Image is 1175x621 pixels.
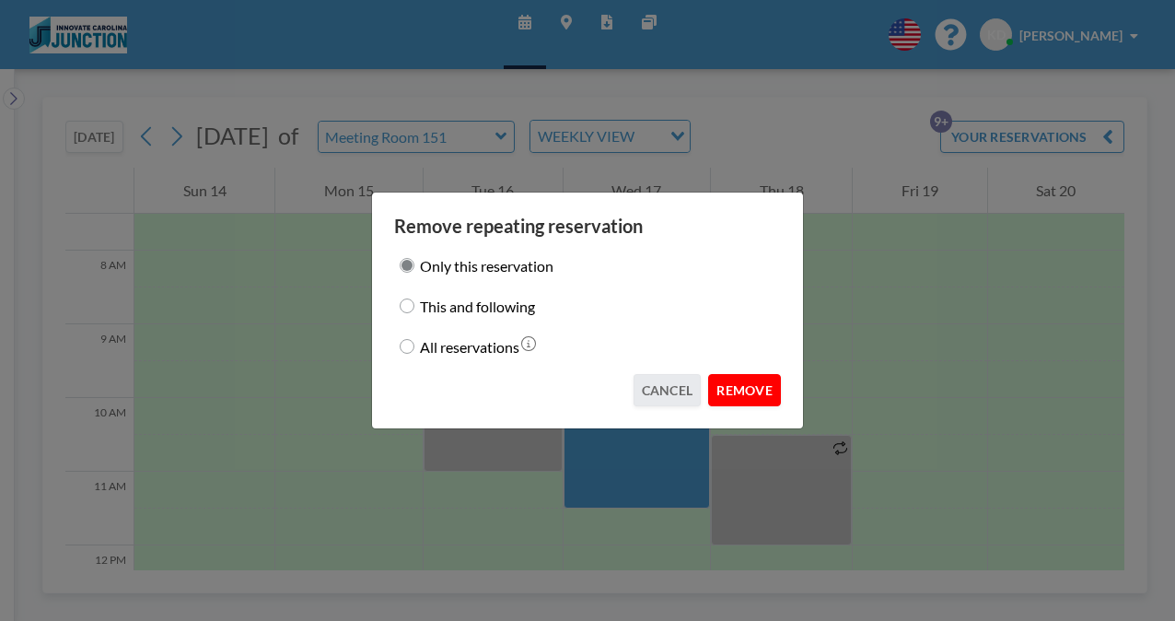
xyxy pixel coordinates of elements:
label: Only this reservation [420,252,553,278]
button: REMOVE [708,374,781,406]
button: CANCEL [634,374,702,406]
h3: Remove repeating reservation [394,215,781,238]
label: This and following [420,293,535,319]
label: All reservations [420,334,519,359]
